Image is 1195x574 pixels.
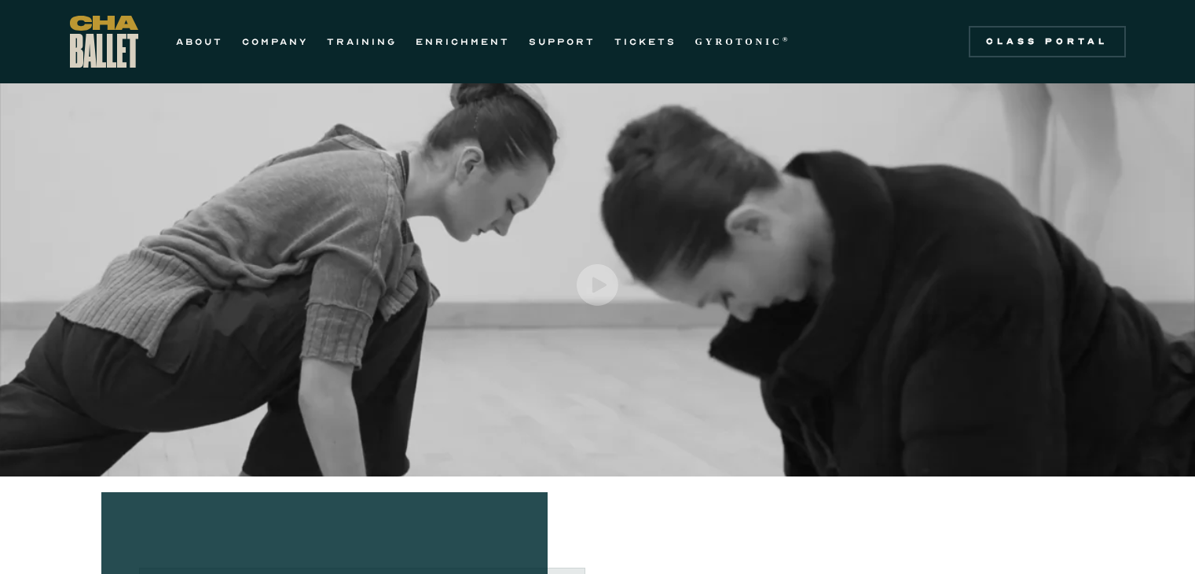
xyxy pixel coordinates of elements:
a: Class Portal [969,26,1126,57]
a: SUPPORT [529,32,596,51]
sup: ® [783,35,791,43]
a: ENRICHMENT [416,32,510,51]
a: home [70,16,138,68]
a: GYROTONIC® [695,32,791,51]
strong: GYROTONIC [695,36,783,47]
div: Class Portal [978,35,1116,48]
a: TRAINING [327,32,397,51]
a: COMPANY [242,32,308,51]
a: ABOUT [176,32,223,51]
a: TICKETS [614,32,676,51]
